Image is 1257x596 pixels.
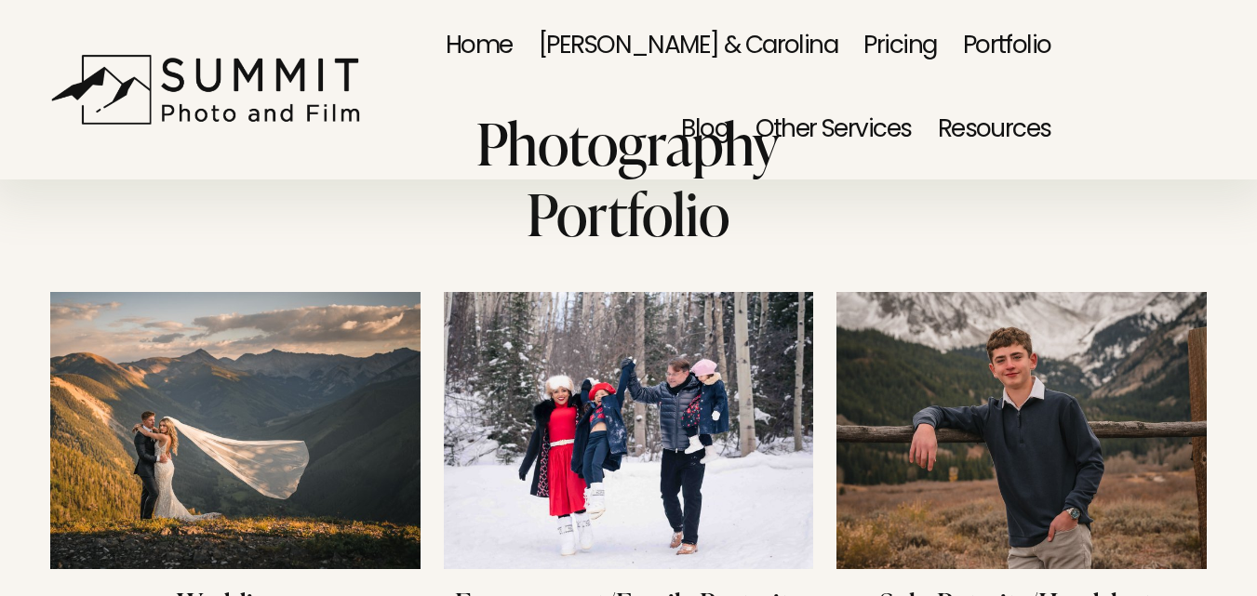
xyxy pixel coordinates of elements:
[938,92,1051,170] span: Resources
[446,7,513,90] a: Home
[681,89,729,173] a: Blog
[50,292,421,569] img: Weddings
[756,92,912,170] span: Other Services
[539,7,837,90] a: [PERSON_NAME] & Carolina
[391,107,866,250] h1: Photography Portfolio
[444,292,814,569] img: Engagement/Family Portraits
[50,54,371,126] img: Summit Photo and Film
[836,292,1207,569] img: Solo Potraits/Headshots
[963,7,1051,90] a: Portfolio
[863,7,936,90] a: Pricing
[756,89,912,173] a: folder dropdown
[938,89,1051,173] a: folder dropdown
